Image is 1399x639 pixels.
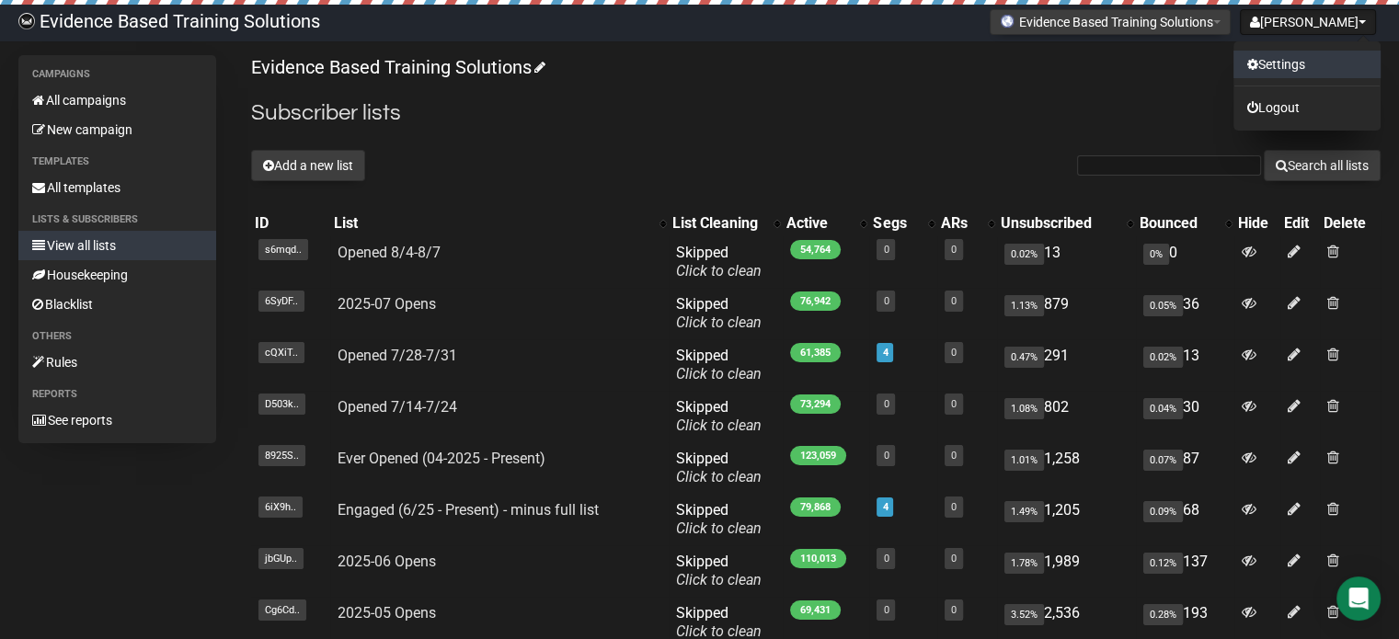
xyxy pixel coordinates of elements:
span: D503k.. [258,394,305,415]
a: 0 [951,295,957,307]
td: 1,205 [997,494,1136,545]
div: List [334,214,650,233]
td: 291 [997,339,1136,391]
span: cQXiT.. [258,342,304,363]
a: Click to clean [676,519,762,537]
a: 0 [883,450,889,462]
div: ARs [941,214,979,233]
li: Templates [18,151,216,173]
a: Opened 8/4-8/7 [338,244,441,261]
a: All campaigns [18,86,216,115]
span: 1.13% [1004,295,1044,316]
a: Click to clean [676,468,762,485]
span: 0.05% [1143,295,1183,316]
td: 68 [1136,494,1234,545]
div: Delete [1324,214,1377,233]
span: 76,942 [790,291,841,311]
span: Skipped [676,295,762,331]
span: 6iX9h.. [258,496,303,518]
span: Skipped [676,244,762,280]
a: Blacklist [18,290,216,319]
img: favicons [1000,14,1015,29]
img: 6a635aadd5b086599a41eda90e0773ac [18,13,35,29]
span: 3.52% [1004,604,1044,625]
div: Open Intercom Messenger [1336,576,1381,621]
a: 2025-07 Opens [338,295,436,313]
a: Click to clean [676,416,762,434]
a: 4 [882,501,888,513]
a: 0 [883,604,889,616]
td: 802 [997,391,1136,442]
div: Edit [1284,214,1316,233]
li: Reports [18,383,216,405]
span: Skipped [676,450,762,485]
a: 0 [883,244,889,256]
th: ID: No sort applied, sorting is disabled [251,211,330,236]
span: 0.07% [1143,450,1183,471]
a: Evidence Based Training Solutions [251,56,543,78]
li: Others [18,325,216,348]
a: 0 [883,398,889,410]
span: 79,868 [790,497,841,517]
a: 0 [951,604,957,616]
td: 1,989 [997,545,1136,597]
span: 0% [1143,244,1169,265]
a: 0 [951,398,957,410]
span: 110,013 [790,549,846,568]
a: Settings [1233,51,1381,78]
div: Bounced [1140,214,1216,233]
a: 0 [951,553,957,565]
span: 73,294 [790,394,841,414]
a: Opened 7/14-7/24 [338,398,457,416]
a: View all lists [18,231,216,260]
a: 0 [951,450,957,462]
a: 4 [882,347,888,359]
span: Cg6Cd.. [258,599,306,621]
td: 879 [997,288,1136,339]
span: 0.02% [1143,347,1183,368]
span: 61,385 [790,343,841,362]
span: Skipped [676,501,762,537]
a: See reports [18,405,216,435]
a: Click to clean [676,571,762,588]
div: Segs [873,214,919,233]
span: 69,431 [790,600,841,620]
a: Rules [18,348,216,377]
td: 0 [1136,236,1234,288]
span: Skipped [676,347,762,382]
span: 0.28% [1143,604,1183,625]
a: Click to clean [676,365,762,382]
a: 2025-06 Opens [338,553,436,570]
a: Opened 7/28-7/31 [338,347,457,364]
th: List: No sort applied, activate to apply an ascending sort [330,211,669,236]
th: ARs: No sort applied, activate to apply an ascending sort [937,211,997,236]
td: 36 [1136,288,1234,339]
th: List Cleaning: No sort applied, activate to apply an ascending sort [669,211,783,236]
a: Housekeeping [18,260,216,290]
span: 54,764 [790,240,841,259]
th: Hide: No sort applied, sorting is disabled [1234,211,1280,236]
span: 6SyDF.. [258,291,304,312]
span: 0.47% [1004,347,1044,368]
a: Click to clean [676,262,762,280]
a: 0 [951,501,957,513]
a: Engaged (6/25 - Present) - minus full list [338,501,599,519]
td: 1,258 [997,442,1136,494]
span: s6mqd.. [258,239,308,260]
a: Click to clean [676,314,762,331]
span: 123,059 [790,446,846,465]
button: [PERSON_NAME] [1240,9,1376,35]
div: Active [786,214,851,233]
li: Campaigns [18,63,216,86]
span: 1.78% [1004,553,1044,574]
th: Bounced: No sort applied, activate to apply an ascending sort [1136,211,1234,236]
li: Lists & subscribers [18,209,216,231]
div: ID [255,214,327,233]
span: 0.04% [1143,398,1183,419]
td: 137 [1136,545,1234,597]
a: All templates [18,173,216,202]
th: Active: No sort applied, activate to apply an ascending sort [783,211,869,236]
th: Edit: No sort applied, sorting is disabled [1280,211,1320,236]
th: Segs: No sort applied, activate to apply an ascending sort [869,211,937,236]
th: Delete: No sort applied, sorting is disabled [1320,211,1381,236]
